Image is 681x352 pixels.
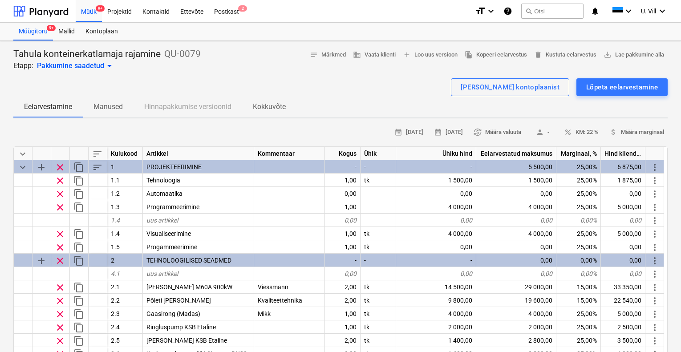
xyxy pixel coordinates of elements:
span: add [403,51,411,59]
span: Katel Viessmann M60A 900kW [146,283,232,291]
div: 0,00 [476,267,556,280]
i: keyboard_arrow_down [657,6,668,16]
span: Lisa reale alamkategooria [36,162,47,173]
span: Sorteeri read kategooriasiseselt [92,162,103,173]
span: Eemalda rida [55,202,65,213]
div: 0,00 [601,187,645,200]
div: 0,00% [556,214,601,227]
button: Kopeeri eelarvestus [461,48,531,62]
div: 0,00 [396,214,476,227]
span: Rohkem toiminguid [649,269,660,279]
span: Dubleeri rida [73,322,84,333]
div: 0,00 [601,254,645,267]
div: 2.3 [107,307,143,320]
p: Kokkuvõte [253,101,286,112]
span: Dubleeri rida [73,336,84,346]
span: Eemalda rida [55,175,65,186]
button: Vaata klienti [349,48,399,62]
div: 0,00 [476,187,556,200]
div: 0,00 [396,240,476,254]
span: Eemalda rida [55,295,65,306]
span: Kvaliteettehnika [258,297,302,304]
span: Katla omaringipump KSB Etaline [146,337,227,344]
iframe: Chat Widget [636,309,681,352]
div: 2.2 [107,294,143,307]
span: PROJEKTEERIMINE [146,163,202,170]
span: 9+ [96,5,105,12]
div: 2 000,00 [476,320,556,334]
div: Marginaal, % [556,147,601,160]
div: tk [361,320,396,334]
span: 4.1 [111,270,120,277]
div: - [361,254,396,267]
span: business [353,51,361,59]
span: Eemalda rida [55,189,65,199]
div: tk [361,240,396,254]
div: 14 500,00 [396,280,476,294]
span: Loo uus versioon [403,50,458,60]
div: 2.1 [107,280,143,294]
div: 0,00 [476,240,556,254]
span: - [532,127,553,138]
button: Kustuta eelarvestus [531,48,600,62]
span: calendar_month [434,128,442,136]
span: 2 [238,5,247,12]
span: person [536,128,544,136]
div: 4 000,00 [476,227,556,240]
span: Progammeerimine [146,243,197,251]
i: notifications [591,6,600,16]
div: 0,00 [325,187,361,200]
span: attach_money [609,128,617,136]
div: 15,00% [556,294,601,307]
div: Pakkumine saadetud [37,61,115,71]
div: - [361,160,396,174]
div: 4 000,00 [476,307,556,320]
div: Vestlusvidin [636,309,681,352]
div: [PERSON_NAME] kontoplaanist [461,81,559,93]
button: [PERSON_NAME] kontoplaanist [451,78,569,96]
div: 1 400,00 [396,334,476,347]
div: 0,00 [601,214,645,227]
div: 1.5 [107,240,143,254]
span: KM: 22 % [564,127,599,138]
div: 5 000,00 [601,200,645,214]
button: Lae pakkumine alla [600,48,668,62]
span: Dubleeri rida [73,282,84,293]
span: Dubleeri rida [73,202,84,213]
span: currency_exchange [474,128,482,136]
div: 25,00% [556,187,601,200]
div: 1,00 [325,174,361,187]
span: Dubleeri rida [73,242,84,253]
div: 25,00% [556,227,601,240]
span: Automaatika [146,190,182,197]
div: 2,00 [325,280,361,294]
span: Rohkem toiminguid [649,255,660,266]
div: tk [361,280,396,294]
span: [DATE] [394,127,423,138]
div: Müügitoru [13,23,53,40]
div: 0,00 [396,267,476,280]
div: Eelarvestatud maksumus [476,147,556,160]
div: 33 350,00 [601,280,645,294]
span: save_alt [604,51,612,59]
div: 0,00 [476,214,556,227]
button: - [528,125,557,139]
span: delete [534,51,542,59]
span: Kopeeri eelarvestus [465,50,527,60]
span: Dubleeri rida [73,229,84,239]
span: Eemalda rida [55,336,65,346]
div: 4 000,00 [476,200,556,214]
p: Tahula konteinerkatlamaja rajamine [13,48,161,61]
span: Eemalda rida [55,229,65,239]
div: 1.3 [107,200,143,214]
span: Ahenda kategooria [17,162,28,173]
div: - [396,254,476,267]
span: Dubleeri kategooriat [73,255,84,266]
p: Etapp: [13,61,33,71]
span: Visualiseerimine [146,230,191,237]
span: Eemalda rida [55,242,65,253]
span: Eemalda rida [55,322,65,333]
span: arrow_drop_down [104,61,115,71]
span: Eemalda rida [55,309,65,320]
span: Vaata klienti [353,50,396,60]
